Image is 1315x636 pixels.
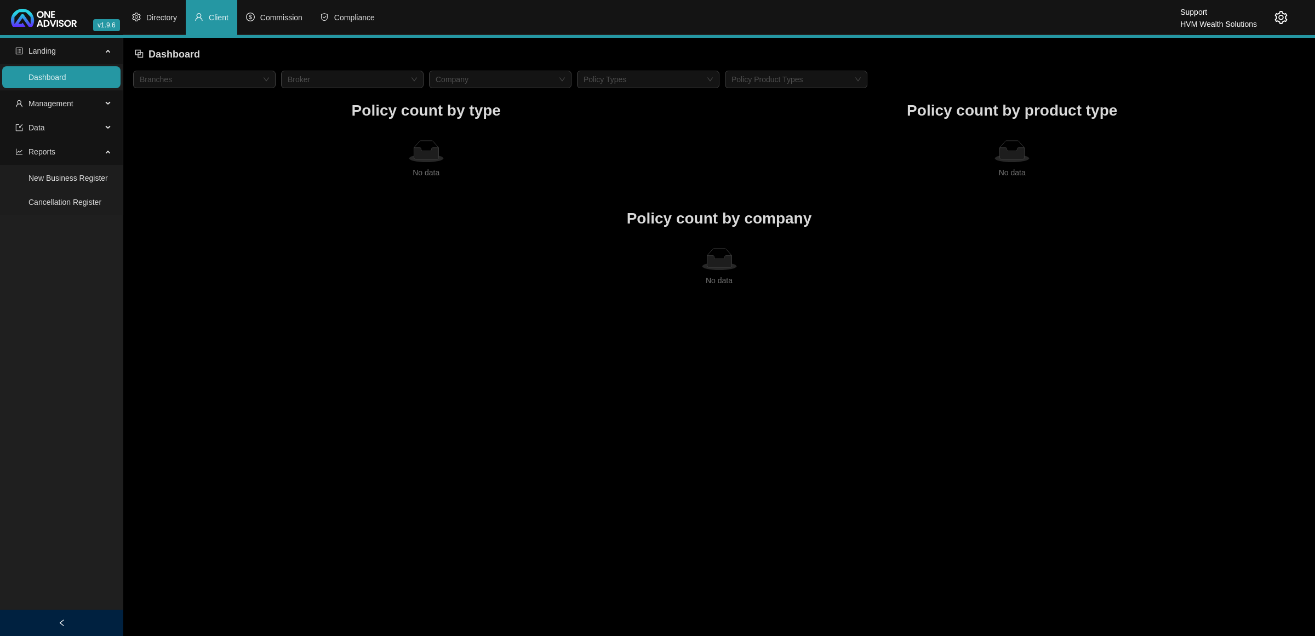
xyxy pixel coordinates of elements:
[138,167,715,179] div: No data
[28,47,56,55] span: Landing
[28,147,55,156] span: Reports
[133,99,719,123] h1: Policy count by type
[133,207,1305,231] h1: Policy count by company
[15,47,23,55] span: profile
[28,123,45,132] span: Data
[15,148,23,156] span: line-chart
[1274,11,1288,24] span: setting
[58,619,66,627] span: left
[148,49,200,60] span: Dashboard
[146,13,177,22] span: Directory
[132,13,141,21] span: setting
[334,13,375,22] span: Compliance
[93,19,120,31] span: v1.9.6
[209,13,228,22] span: Client
[28,73,66,82] a: Dashboard
[320,13,329,21] span: safety
[11,9,77,27] img: 2df55531c6924b55f21c4cf5d4484680-logo-light.svg
[246,13,255,21] span: dollar
[195,13,203,21] span: user
[1180,3,1257,15] div: Support
[138,274,1301,287] div: No data
[28,99,73,108] span: Management
[15,124,23,131] span: import
[15,100,23,107] span: user
[28,174,108,182] a: New Business Register
[28,198,101,207] a: Cancellation Register
[719,99,1306,123] h1: Policy count by product type
[134,49,144,59] span: block
[260,13,302,22] span: Commission
[724,167,1301,179] div: No data
[1180,15,1257,27] div: HVM Wealth Solutions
